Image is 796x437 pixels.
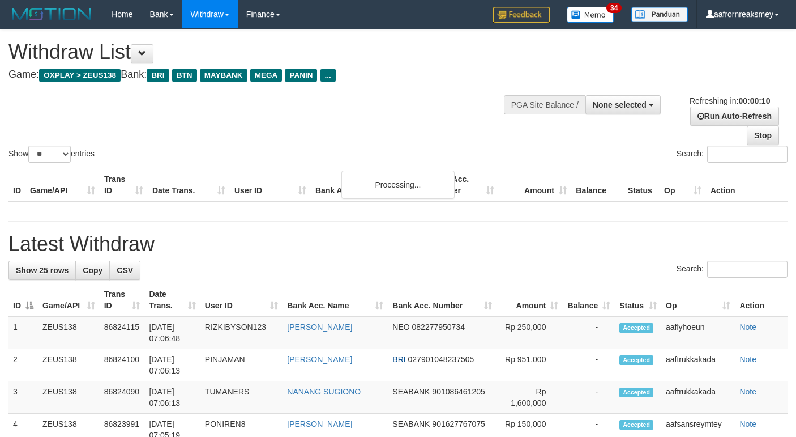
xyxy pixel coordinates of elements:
[287,387,361,396] a: NANANG SUGIONO
[623,169,660,201] th: Status
[147,69,169,82] span: BRI
[707,146,788,163] input: Search:
[388,284,497,316] th: Bank Acc. Number: activate to sort column ascending
[739,355,756,364] a: Note
[660,169,706,201] th: Op
[283,284,388,316] th: Bank Acc. Name: activate to sort column ascending
[619,323,653,333] span: Accepted
[38,284,100,316] th: Game/API: activate to sort column ascending
[100,284,145,316] th: Trans ID: activate to sort column ascending
[412,323,465,332] span: Copy 082277950734 to clipboard
[8,284,38,316] th: ID: activate to sort column descending
[615,284,661,316] th: Status: activate to sort column ascending
[619,388,653,397] span: Accepted
[563,381,615,414] td: -
[200,284,283,316] th: User ID: activate to sort column ascending
[100,169,148,201] th: Trans ID
[8,146,95,163] label: Show entries
[408,355,474,364] span: Copy 027901048237505 to clipboard
[25,169,100,201] th: Game/API
[706,169,788,201] th: Action
[287,419,352,428] a: [PERSON_NAME]
[585,95,661,114] button: None selected
[426,169,499,201] th: Bank Acc. Number
[392,387,430,396] span: SEABANK
[200,316,283,349] td: RIZKIBYSON123
[739,387,756,396] a: Note
[631,7,688,22] img: panduan.png
[8,6,95,23] img: MOTION_logo.png
[735,284,788,316] th: Action
[432,387,485,396] span: Copy 901086461205 to clipboard
[690,96,770,105] span: Refreshing in:
[75,261,110,280] a: Copy
[504,95,585,114] div: PGA Site Balance /
[28,146,71,163] select: Showentries
[8,381,38,414] td: 3
[172,69,197,82] span: BTN
[661,284,735,316] th: Op: activate to sort column ascending
[661,349,735,381] td: aaftrukkakada
[38,381,100,414] td: ZEUS138
[83,266,102,275] span: Copy
[432,419,485,428] span: Copy 901627767075 to clipboard
[100,316,145,349] td: 86824115
[661,381,735,414] td: aaftrukkakada
[493,7,550,23] img: Feedback.jpg
[8,316,38,349] td: 1
[593,100,647,109] span: None selected
[8,349,38,381] td: 2
[8,69,519,80] h4: Game: Bank:
[392,355,405,364] span: BRI
[38,316,100,349] td: ZEUS138
[109,261,140,280] a: CSV
[341,171,455,199] div: Processing...
[144,381,200,414] td: [DATE] 07:06:13
[392,419,430,428] span: SEABANK
[38,349,100,381] td: ZEUS138
[144,284,200,316] th: Date Trans.: activate to sort column ascending
[690,107,779,126] a: Run Auto-Refresh
[100,381,145,414] td: 86824090
[200,381,283,414] td: TUMANERS
[497,316,563,349] td: Rp 250,000
[117,266,133,275] span: CSV
[606,3,622,13] span: 34
[619,355,653,365] span: Accepted
[8,261,76,280] a: Show 25 rows
[567,7,614,23] img: Button%20Memo.svg
[8,169,25,201] th: ID
[200,349,283,381] td: PINJAMAN
[311,169,426,201] th: Bank Acc. Name
[250,69,283,82] span: MEGA
[392,323,409,332] span: NEO
[230,169,311,201] th: User ID
[200,69,247,82] span: MAYBANK
[285,69,317,82] span: PANIN
[563,316,615,349] td: -
[8,41,519,63] h1: Withdraw List
[619,420,653,430] span: Accepted
[739,323,756,332] a: Note
[677,146,788,163] label: Search:
[563,284,615,316] th: Balance: activate to sort column ascending
[747,126,779,145] a: Stop
[563,349,615,381] td: -
[287,355,352,364] a: [PERSON_NAME]
[144,316,200,349] td: [DATE] 07:06:48
[16,266,69,275] span: Show 25 rows
[739,419,756,428] a: Note
[571,169,623,201] th: Balance
[148,169,230,201] th: Date Trans.
[499,169,571,201] th: Amount
[287,323,352,332] a: [PERSON_NAME]
[707,261,788,278] input: Search:
[661,316,735,349] td: aaflyhoeun
[144,349,200,381] td: [DATE] 07:06:13
[497,349,563,381] td: Rp 951,000
[100,349,145,381] td: 86824100
[677,261,788,278] label: Search:
[497,284,563,316] th: Amount: activate to sort column ascending
[39,69,121,82] span: OXPLAY > ZEUS138
[8,233,788,256] h1: Latest Withdraw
